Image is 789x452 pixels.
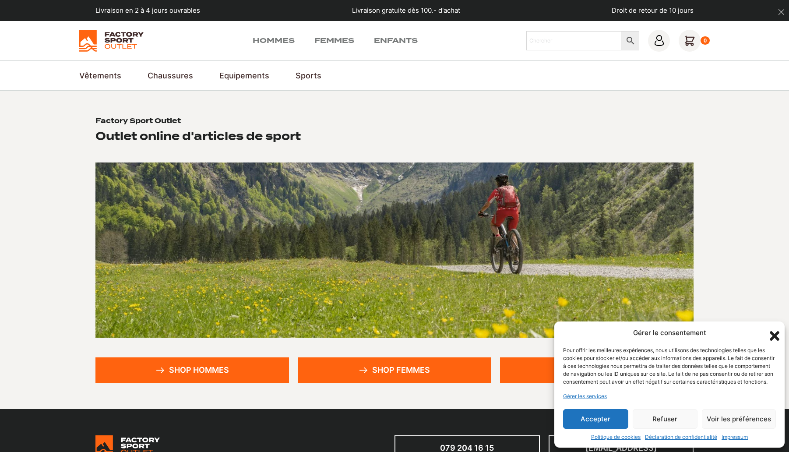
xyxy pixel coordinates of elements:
p: Droit de retour de 10 jours [612,6,694,16]
a: Shop hommes [95,357,289,383]
img: Factory Sport Outlet [79,30,144,52]
h2: Outlet online d'articles de sport [95,129,301,143]
button: dismiss [774,4,789,20]
a: Enfants [374,35,418,46]
a: Femmes [314,35,354,46]
a: Gérer les services [563,392,607,400]
div: Gérer le consentement [633,328,706,338]
div: Fermer la boîte de dialogue [767,328,776,337]
div: 0 [701,36,710,45]
a: Shop femmes [298,357,491,383]
a: Vêtements [79,70,121,81]
button: Refuser [633,409,698,429]
a: Impressum [722,433,748,441]
input: Chercher [526,31,621,50]
a: Déclaration de confidentialité [645,433,717,441]
a: Shop enfants [500,357,694,383]
a: Chaussures [148,70,193,81]
p: Livraison gratuite dès 100.- d'achat [352,6,460,16]
button: Voir les préférences [702,409,776,429]
a: Sports [296,70,321,81]
p: Livraison en 2 à 4 jours ouvrables [95,6,200,16]
a: Politique de cookies [591,433,641,441]
h1: Factory Sport Outlet [95,117,181,126]
a: Hommes [253,35,295,46]
div: Pour offrir les meilleures expériences, nous utilisons des technologies telles que les cookies po... [563,346,775,386]
a: Equipements [219,70,269,81]
button: Accepter [563,409,628,429]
